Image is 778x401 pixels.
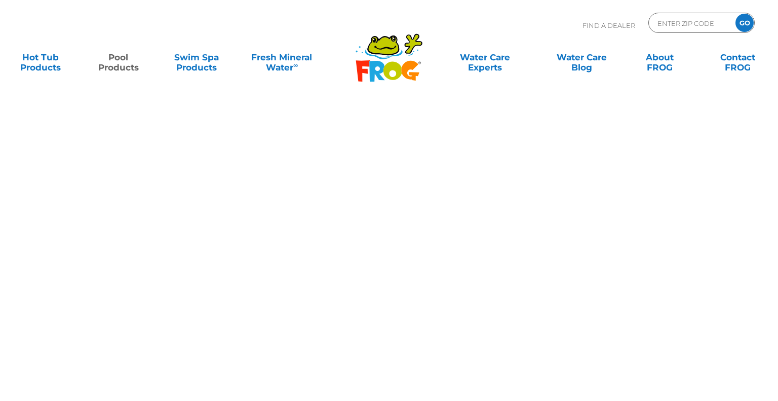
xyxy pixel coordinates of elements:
[582,13,635,38] p: Find A Dealer
[707,47,768,67] a: ContactFROG
[436,47,534,67] a: Water CareExperts
[88,47,149,67] a: PoolProducts
[350,20,428,82] img: Frog Products Logo
[735,14,754,32] input: GO
[293,61,298,69] sup: ∞
[552,47,612,67] a: Water CareBlog
[166,47,227,67] a: Swim SpaProducts
[244,47,320,67] a: Fresh MineralWater∞
[10,47,71,67] a: Hot TubProducts
[629,47,690,67] a: AboutFROG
